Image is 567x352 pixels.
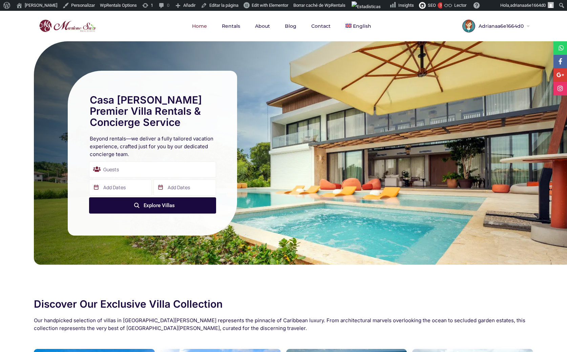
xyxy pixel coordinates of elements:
a: Blog [278,11,303,41]
a: About [248,11,277,41]
input: Add Dates [89,179,152,196]
img: logo [37,18,98,34]
img: Visitas de 48 horas. Haz clic para ver más estadísticas del sitio. [352,1,381,12]
a: Home [185,11,214,41]
div: Guests [89,161,216,178]
span: English [353,23,371,29]
h2: Discover Our Exclusive Villa Collection [34,299,533,310]
input: Add Dates [153,179,216,196]
button: Explore Villas [89,197,216,214]
span: adrianaa6e1664d0 [510,3,546,8]
span: Adrianaa6e1664d0 [475,24,525,28]
span: Edit with Elementor [252,3,288,8]
div: 3 [438,2,444,8]
a: English [339,11,378,41]
h2: Our handpicked selection of villas in [GEOGRAPHIC_DATA][PERSON_NAME] represents the pinnacle of C... [34,316,533,332]
a: Rentals [215,11,247,41]
a: Contact [304,11,337,41]
h2: Beyond rentals—we deliver a fully tailored vacation experience, crafted just for you by our dedic... [90,135,215,158]
span: SEO [428,3,436,8]
h1: Casa [PERSON_NAME] Premier Villa Rentals & Concierge Service [90,94,215,128]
